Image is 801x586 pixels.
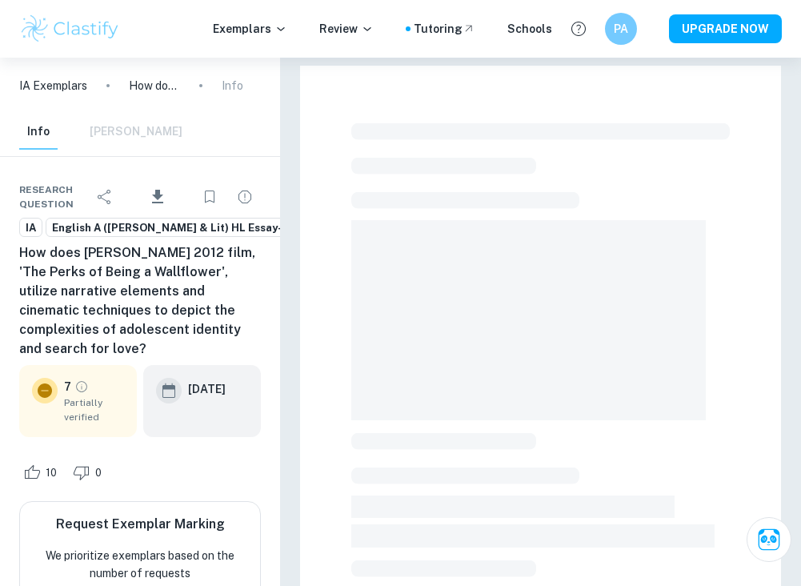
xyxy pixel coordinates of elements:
[56,515,225,534] h6: Request Exemplar Marking
[565,15,592,42] button: Help and Feedback
[222,77,243,94] p: Info
[319,20,374,38] p: Review
[64,395,124,424] span: Partially verified
[46,218,303,238] a: English A ([PERSON_NAME] & Lit) HL Essay-HL
[414,20,475,38] a: Tutoring
[747,517,791,562] button: Ask Clai
[19,218,42,238] a: IA
[19,243,261,359] h6: How does [PERSON_NAME] 2012 film, 'The Perks of Being a Wallflower', utilize narrative elements a...
[19,183,89,211] span: Research question
[33,547,247,582] p: We prioritize exemplars based on the number of requests
[229,181,261,213] div: Report issue
[19,114,58,150] button: Info
[19,13,121,45] img: Clastify logo
[46,220,302,236] span: English A ([PERSON_NAME] & Lit) HL Essay-HL
[124,176,190,218] div: Download
[64,378,71,395] p: 7
[194,181,226,213] div: Bookmark
[19,460,66,485] div: Like
[129,77,180,94] p: How does [PERSON_NAME] 2012 film, 'The Perks of Being a Wallflower', utilize narrative elements a...
[69,460,110,485] div: Dislike
[213,20,287,38] p: Exemplars
[74,379,89,394] a: Grade partially verified
[20,220,42,236] span: IA
[605,13,637,45] button: PA
[669,14,782,43] button: UPGRADE NOW
[188,380,226,398] h6: [DATE]
[19,77,87,94] a: IA Exemplars
[89,181,121,213] div: Share
[86,465,110,481] span: 0
[612,20,631,38] h6: PA
[37,465,66,481] span: 10
[507,20,552,38] a: Schools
